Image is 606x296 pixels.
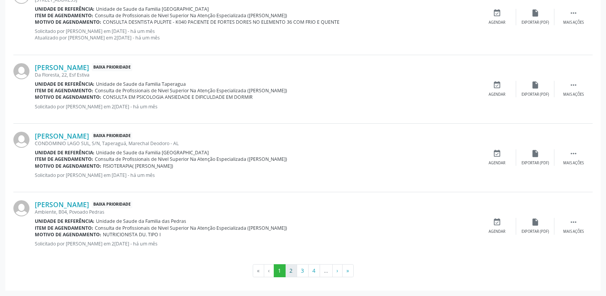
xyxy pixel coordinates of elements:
div: Exportar (PDF) [522,92,549,97]
b: Unidade de referência: [35,81,94,87]
span: Baixa Prioridade [92,63,132,71]
button: Go to page 3 [297,264,309,277]
div: CONDOMINIO LAGO SUL, S/N, Taperaguá, Marechal Deodoro - AL [35,140,478,147]
button: Go to last page [342,264,354,277]
b: Motivo de agendamento: [35,94,101,100]
p: Solicitado por [PERSON_NAME] em [DATE] - há um mês Atualizado por [PERSON_NAME] em 2[DATE] - há u... [35,28,478,41]
i: insert_drive_file [531,9,539,17]
b: Motivo de agendamento: [35,231,101,238]
div: Ambiente, B04, Povoado Pedras [35,209,478,215]
ul: Pagination [13,264,593,277]
button: Go to page 1 [274,264,286,277]
b: Motivo de agendamento: [35,19,101,25]
i:  [569,149,578,158]
span: Consulta de Profissionais de Nivel Superior Na Atenção Especializada ([PERSON_NAME]) [95,12,287,19]
div: Mais ações [563,92,584,97]
button: Go to next page [332,264,343,277]
div: Exportar (PDF) [522,20,549,25]
div: Exportar (PDF) [522,160,549,166]
b: Item de agendamento: [35,87,93,94]
b: Unidade de referência: [35,218,94,224]
b: Motivo de agendamento: [35,163,101,169]
div: Agendar [489,92,505,97]
img: img [13,132,29,148]
b: Item de agendamento: [35,225,93,231]
div: Exportar (PDF) [522,229,549,234]
i: event_available [493,149,501,158]
b: Item de agendamento: [35,12,93,19]
span: CONSULTA DESNTISTA PULPITE - K040 PACIENTE DE FORTES DORES NO ELEMENTO 36 COM FRIO E QUENTE [103,19,340,25]
span: Consulta de Profissionais de Nivel Superior Na Atenção Especializada ([PERSON_NAME]) [95,156,287,162]
button: Go to page 2 [285,264,297,277]
a: [PERSON_NAME] [35,63,89,72]
span: Consulta de Profissionais de Nivel Superior Na Atenção Especializada ([PERSON_NAME]) [95,225,287,231]
i: insert_drive_file [531,218,539,226]
span: Baixa Prioridade [92,132,132,140]
div: Mais ações [563,229,584,234]
p: Solicitado por [PERSON_NAME] em 2[DATE] - há um mês [35,240,478,247]
span: CONSULTA EM PSICOLOGIA ANSIEDADE E DIFICULDADE EM DORMIR [103,94,253,100]
div: Mais ações [563,160,584,166]
p: Solicitado por [PERSON_NAME] em 2[DATE] - há um mês [35,103,478,110]
i: insert_drive_file [531,81,539,89]
a: [PERSON_NAME] [35,132,89,140]
b: Unidade de referência: [35,6,94,12]
i: event_available [493,81,501,89]
img: img [13,200,29,216]
button: Go to page 4 [308,264,320,277]
b: Item de agendamento: [35,156,93,162]
p: Solicitado por [PERSON_NAME] em [DATE] - há um mês [35,172,478,178]
i:  [569,9,578,17]
i: insert_drive_file [531,149,539,158]
span: FISIOTERAPIA( [PERSON_NAME]) [103,163,173,169]
div: Agendar [489,229,505,234]
span: Baixa Prioridade [92,201,132,209]
img: img [13,63,29,79]
span: Unidade de Saude da Familia [GEOGRAPHIC_DATA] [96,6,209,12]
i:  [569,218,578,226]
span: Consulta de Profissionais de Nivel Superior Na Atenção Especializada ([PERSON_NAME]) [95,87,287,94]
b: Unidade de referência: [35,149,94,156]
span: NUTRICIONISTA DU. TIPO I [103,231,161,238]
i:  [569,81,578,89]
div: Agendar [489,160,505,166]
div: Agendar [489,20,505,25]
a: [PERSON_NAME] [35,200,89,209]
div: Mais ações [563,20,584,25]
span: Unidade de Saude da Familia Taperagua [96,81,186,87]
i: event_available [493,218,501,226]
i: event_available [493,9,501,17]
span: Unidade de Saude da Familia das Pedras [96,218,186,224]
div: Da Floresta, 22, Esf Estiva [35,72,478,78]
span: Unidade de Saude da Familia [GEOGRAPHIC_DATA] [96,149,209,156]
